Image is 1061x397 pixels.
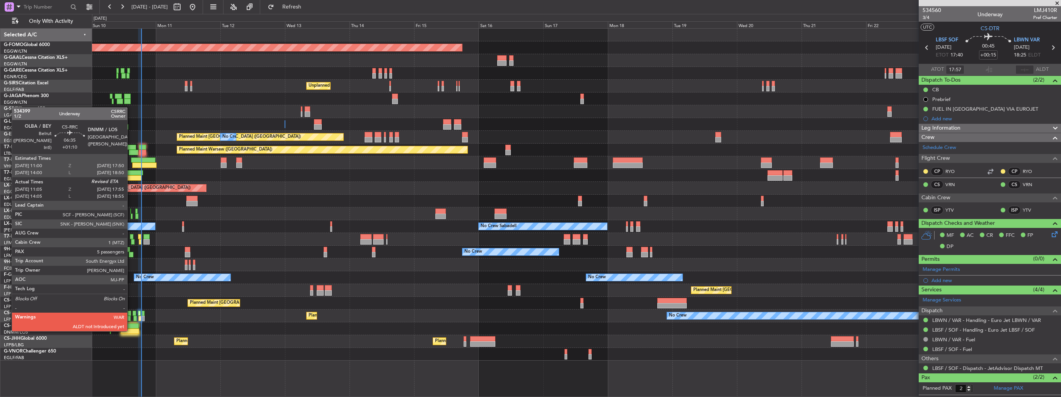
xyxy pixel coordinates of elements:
[932,346,972,353] a: LBSF / SOF - Fuel
[932,327,1035,333] a: LBSF / SOF - Handling - Euro Jet LBSF / SOF
[4,272,20,277] span: F-GPNJ
[693,284,815,296] div: Planned Maint [GEOGRAPHIC_DATA] ([GEOGRAPHIC_DATA])
[4,106,20,111] span: G-SPCY
[4,81,48,86] a: G-SIRSCitation Excel
[264,1,310,13] button: Refresh
[4,272,50,277] a: F-GPNJFalcon 900EX
[1006,232,1015,240] span: FFC
[176,335,298,347] div: Planned Maint [GEOGRAPHIC_DATA] ([GEOGRAPHIC_DATA])
[1014,36,1040,44] span: LBWN VAR
[4,227,49,233] a: [PERSON_NAME]/QSA
[4,48,27,54] a: EGGW/LTN
[4,132,22,137] span: G-ENRG
[4,221,59,226] a: LX-AOACitation Mustang
[4,214,27,220] a: EDLW/DTM
[1033,76,1044,84] span: (2/2)
[309,80,436,92] div: Unplanned Maint [GEOGRAPHIC_DATA] ([GEOGRAPHIC_DATA])
[1014,51,1026,59] span: 18:25
[4,183,20,188] span: LX-TRO
[945,207,963,214] a: YTV
[1028,51,1041,59] span: ELDT
[1033,14,1057,21] span: Pref Charter
[4,43,50,47] a: G-FOMOGlobal 6000
[950,51,963,59] span: 17:40
[179,131,301,143] div: Planned Maint [GEOGRAPHIC_DATA] ([GEOGRAPHIC_DATA])
[4,285,42,290] a: F-HECDFalcon 7X
[4,132,48,137] a: G-ENRGPraetor 600
[4,342,24,348] a: LFPB/LBG
[982,43,994,50] span: 00:45
[923,385,952,392] label: Planned PAX
[4,74,27,80] a: EGNR/CEG
[921,154,950,163] span: Flight Crew
[977,10,1003,19] div: Underway
[4,265,24,271] a: FCBB/BZV
[921,133,935,142] span: Crew
[931,66,944,74] span: ATOT
[802,21,866,28] div: Thu 21
[309,310,348,322] div: Planned Maint Sofia
[981,24,1000,33] span: CS-DTR
[4,157,17,162] span: T7-FFI
[4,61,27,67] a: EGGW/LTN
[931,167,943,176] div: CP
[931,180,943,189] div: CS
[4,234,19,239] span: T7-EMI
[932,336,975,343] a: LBWN / VAR - Fuel
[1023,181,1040,188] a: VRN
[923,6,941,14] span: 534560
[4,253,26,258] a: LFMD/CEQ
[921,124,960,133] span: Leg Information
[4,176,24,182] a: EGLF/FAB
[4,196,42,200] a: LX-GBHFalcon 7X
[932,317,1041,323] a: LBWN / VAR - Handling - Euro Jet LBWN / VAR
[4,99,27,105] a: EGGW/LTN
[4,119,20,124] span: G-LEGC
[967,232,974,240] span: AC
[4,336,20,341] span: CS-JHH
[921,354,938,363] span: Others
[4,170,20,175] span: T7-LZZI
[4,106,45,111] a: G-SPCYLegacy 650
[4,221,22,226] span: LX-AOA
[220,21,285,28] div: Tue 12
[4,151,21,156] a: LTBA/ISL
[4,291,24,297] a: LFPB/LBG
[414,21,479,28] div: Fri 15
[921,24,934,31] button: UTC
[932,96,950,103] div: Prebrief
[4,311,20,315] span: CS-DTR
[4,323,49,328] a: CS-RRCFalcon 900LX
[1014,44,1030,51] span: [DATE]
[936,51,948,59] span: ETOT
[4,189,27,195] a: EGGW/LTN
[921,286,942,294] span: Services
[669,310,687,322] div: No Crew
[4,81,19,86] span: G-SIRS
[932,106,1038,112] div: FUEL IN [GEOGRAPHIC_DATA] VIA EUROJET
[4,43,24,47] span: G-FOMO
[4,55,68,60] a: G-GAALCessna Citation XLS+
[435,335,557,347] div: Planned Maint [GEOGRAPHIC_DATA] ([GEOGRAPHIC_DATA])
[4,355,24,361] a: EGLF/FAB
[179,144,272,156] div: Planned Maint Warsaw ([GEOGRAPHIC_DATA])
[1023,207,1040,214] a: YTV
[4,209,65,213] a: LX-INBFalcon 900EX EASy II
[4,145,53,149] a: T7-BREChallenger 604
[4,234,51,239] a: T7-EMIHawker 900XP
[4,68,22,73] span: G-GARE
[4,209,19,213] span: LX-INB
[866,21,931,28] div: Fri 22
[4,349,23,354] span: G-VNOR
[1008,206,1021,214] div: ISP
[4,157,39,162] a: T7-FFIFalcon 7X
[4,260,21,264] span: 9H-YAA
[931,206,943,214] div: ISP
[931,115,1057,122] div: Add new
[4,285,21,290] span: F-HECD
[4,112,25,118] a: LGAV/ATH
[4,247,44,252] a: 9H-LPZLegacy 500
[4,55,22,60] span: G-GAAL
[4,87,24,92] a: EGLF/FAB
[136,272,154,283] div: No Crew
